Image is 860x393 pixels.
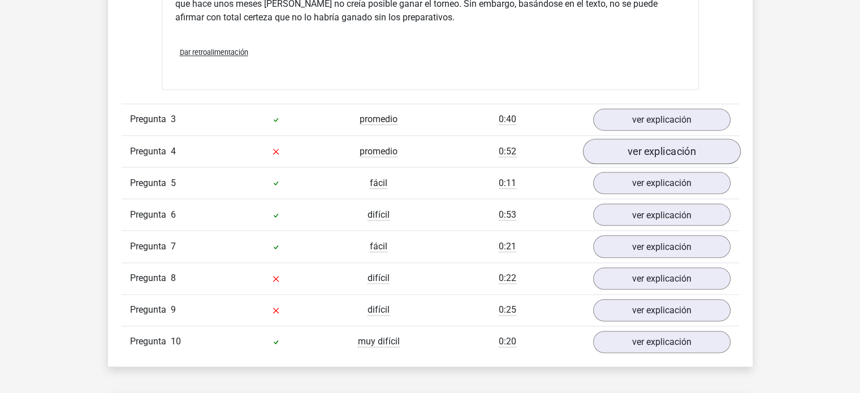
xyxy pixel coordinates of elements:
font: Pregunta [130,178,166,188]
font: fácil [370,241,387,252]
font: Pregunta [130,336,166,347]
font: Pregunta [130,209,166,220]
font: ver explicación [632,273,692,284]
font: 6 [171,209,176,220]
font: muy difícil [358,336,400,347]
a: ver explicación [593,235,731,257]
a: ver explicación [593,204,731,226]
font: ver explicación [632,178,692,188]
font: 0:53 [499,209,516,220]
font: 3 [171,114,176,124]
font: 0:52 [499,146,516,157]
font: 0:25 [499,304,516,315]
font: 0:20 [499,336,516,347]
font: difícil [368,273,390,283]
font: promedio [360,114,397,124]
a: ver explicación [593,267,731,290]
font: promedio [360,146,397,157]
font: ver explicación [632,336,692,347]
font: ver explicación [632,209,692,220]
font: 7 [171,241,176,252]
font: 0:40 [499,114,516,124]
font: Dar retroalimentación [180,48,248,57]
font: ver explicación [632,305,692,316]
font: fácil [370,178,387,188]
a: ver explicación [593,172,731,194]
font: ver explicación [628,145,696,158]
font: Pregunta [130,114,166,124]
a: ver explicación [593,109,731,131]
font: 0:11 [499,178,516,188]
font: ver explicación [632,114,692,125]
a: ver explicación [593,331,731,353]
font: difícil [368,304,390,315]
font: 0:22 [499,273,516,283]
a: ver explicación [582,139,740,164]
font: Pregunta [130,273,166,283]
a: ver explicación [593,299,731,321]
font: Pregunta [130,146,166,157]
font: difícil [368,209,390,220]
font: 9 [171,304,176,315]
font: 0:21 [499,241,516,252]
font: ver explicación [632,241,692,252]
font: 8 [171,273,176,283]
font: 4 [171,146,176,157]
font: Pregunta [130,241,166,252]
font: 10 [171,336,181,347]
font: 5 [171,178,176,188]
font: Pregunta [130,304,166,315]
